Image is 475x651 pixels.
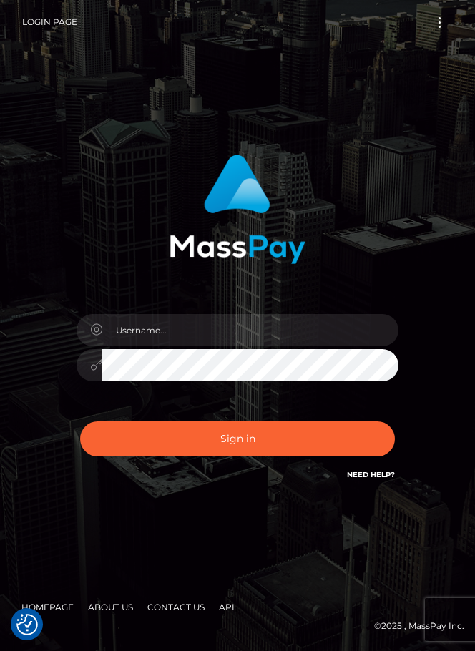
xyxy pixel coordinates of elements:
[347,470,395,479] a: Need Help?
[426,13,453,32] button: Toggle navigation
[213,596,240,618] a: API
[16,614,38,635] button: Consent Preferences
[11,618,464,634] div: © 2025 , MassPay Inc.
[80,421,395,456] button: Sign in
[102,314,398,346] input: Username...
[82,596,139,618] a: About Us
[142,596,210,618] a: Contact Us
[16,614,38,635] img: Revisit consent button
[170,155,305,264] img: MassPay Login
[22,7,77,37] a: Login Page
[16,596,79,618] a: Homepage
